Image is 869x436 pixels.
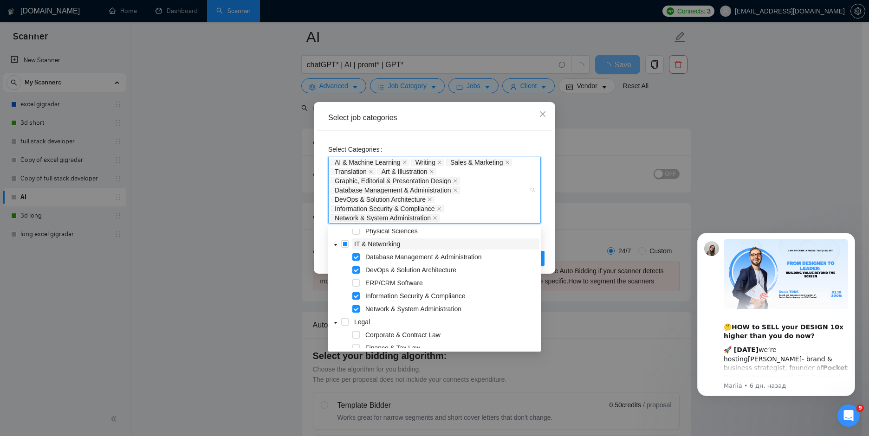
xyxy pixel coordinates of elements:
[363,277,539,289] span: ERP/CRM Software
[331,214,440,222] span: Network & System Administration
[352,238,539,250] span: IT & Networking
[446,159,512,166] span: Sales & Marketing
[402,160,407,165] span: close
[369,169,373,174] span: close
[335,205,435,212] span: Information Security & Compliance
[335,215,431,221] span: Network & System Administration
[331,168,376,175] span: Translation
[382,168,428,175] span: Art & Illustration
[335,196,426,203] span: DevOps & Solution Architecture
[453,188,458,192] span: close
[328,113,541,123] div: Select job categories
[331,205,444,212] span: Information Security & Compliance
[365,279,423,287] span: ERP/CRM Software
[453,179,458,183] span: close
[331,196,434,203] span: DevOps & Solution Architecture
[837,404,860,427] iframe: Intercom live chat
[352,316,539,327] span: Legal
[429,169,434,174] span: close
[530,102,555,127] button: Close
[331,159,409,166] span: AI & Machine Learning
[363,264,539,276] span: DevOps & Solution Architecture
[328,142,386,157] label: Select Categories
[437,206,441,211] span: close
[365,253,482,261] span: Database Management & Administration
[377,168,436,175] span: Art & Illustration
[363,329,539,340] span: Corporate & Contract Law
[363,303,539,314] span: Network & System Administration
[335,187,451,193] span: Database Management & Administration
[539,110,546,118] span: close
[363,290,539,301] span: Information Security & Compliance
[333,243,338,247] span: caret-down
[354,318,370,326] span: Legal
[331,177,460,185] span: Graphic, Editorial & Presentation Design
[441,214,443,222] input: Select Categories
[363,251,539,263] span: Database Management & Administration
[335,178,451,184] span: Graphic, Editorial & Presentation Design
[363,225,539,237] span: Physical Sciences
[505,160,510,165] span: close
[365,305,461,313] span: Network & System Administration
[365,292,466,300] span: Information Security & Compliance
[331,186,460,194] span: Database Management & Administration
[335,168,367,175] span: Translation
[411,159,444,166] span: Writing
[415,159,435,166] span: Writing
[683,221,869,431] iframe: Intercom notifications сообщение
[450,159,503,166] span: Sales & Marketing
[856,404,864,412] span: 9
[354,240,400,248] span: IT & Networking
[335,159,401,166] span: AI & Machine Learning
[365,227,418,235] span: Physical Sciences
[365,266,456,274] span: DevOps & Solution Architecture
[428,197,432,202] span: close
[437,160,442,165] span: close
[365,331,441,339] span: Corporate & Contract Law
[365,344,420,352] span: Finance & Tax Law
[433,216,437,220] span: close
[333,321,338,325] span: caret-down
[363,342,539,353] span: Finance & Tax Law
